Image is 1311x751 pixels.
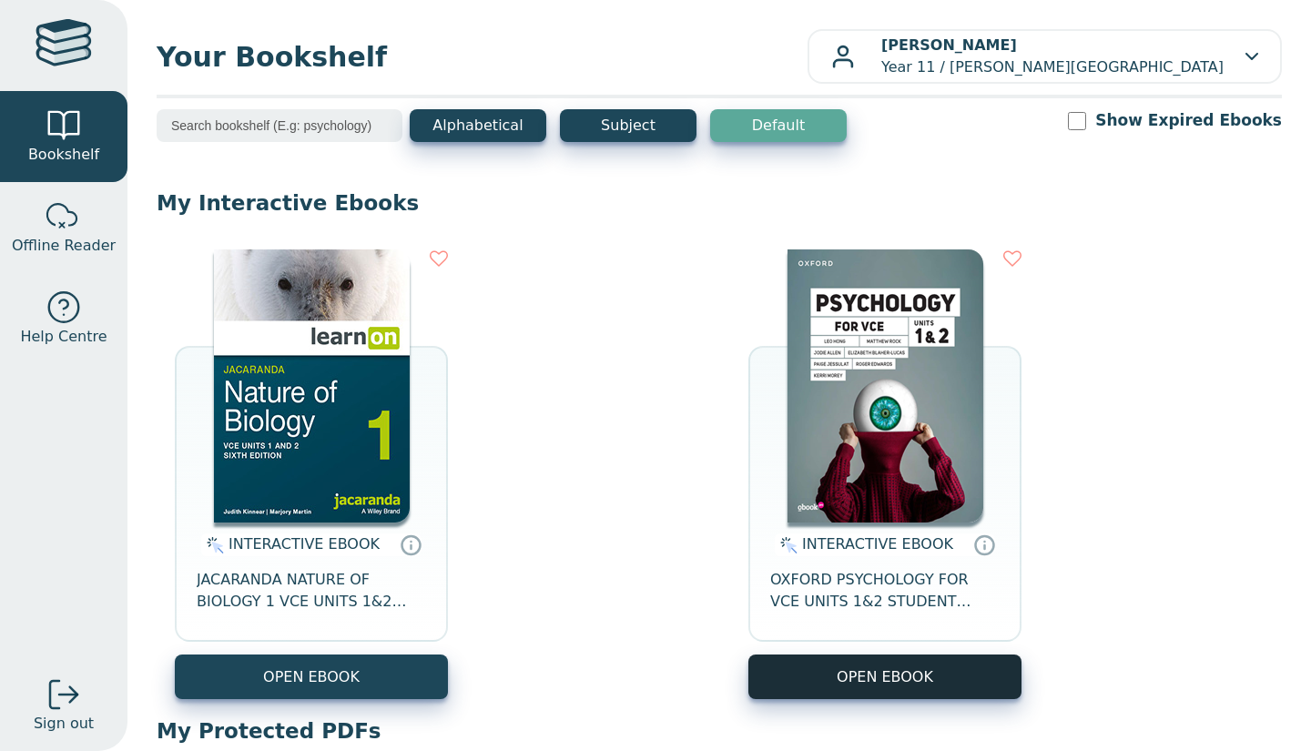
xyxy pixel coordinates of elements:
input: Search bookshelf (E.g: psychology) [157,109,402,142]
button: OPEN EBOOK [748,655,1021,699]
span: INTERACTIVE EBOOK [802,535,953,553]
p: My Protected PDFs [157,717,1282,745]
img: interactive.svg [201,534,224,556]
span: Help Centre [20,326,107,348]
img: bac72b22-5188-ea11-a992-0272d098c78b.jpg [214,249,410,523]
button: Subject [560,109,696,142]
b: [PERSON_NAME] [881,36,1017,54]
span: Bookshelf [28,144,99,166]
img: interactive.svg [775,534,798,556]
span: Your Bookshelf [157,36,808,77]
a: Interactive eBooks are accessed online via the publisher’s portal. They contain interactive resou... [973,533,995,555]
span: OXFORD PSYCHOLOGY FOR VCE UNITS 1&2 STUDENT OBOOK PRO [770,569,1000,613]
span: INTERACTIVE EBOOK [229,535,380,553]
p: My Interactive Ebooks [157,189,1282,217]
span: JACARANDA NATURE OF BIOLOGY 1 VCE UNITS 1&2 LEARNON 6E (INCL STUDYON) EBOOK [197,569,426,613]
button: [PERSON_NAME]Year 11 / [PERSON_NAME][GEOGRAPHIC_DATA] [808,29,1282,84]
span: Sign out [34,713,94,735]
span: Offline Reader [12,235,116,257]
label: Show Expired Ebooks [1095,109,1282,132]
a: Interactive eBooks are accessed online via the publisher’s portal. They contain interactive resou... [400,533,422,555]
img: 36020c22-4016-41bf-a5ab-d5d4a816ac4e.png [788,249,983,523]
p: Year 11 / [PERSON_NAME][GEOGRAPHIC_DATA] [881,35,1224,78]
button: OPEN EBOOK [175,655,448,699]
button: Default [710,109,847,142]
button: Alphabetical [410,109,546,142]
